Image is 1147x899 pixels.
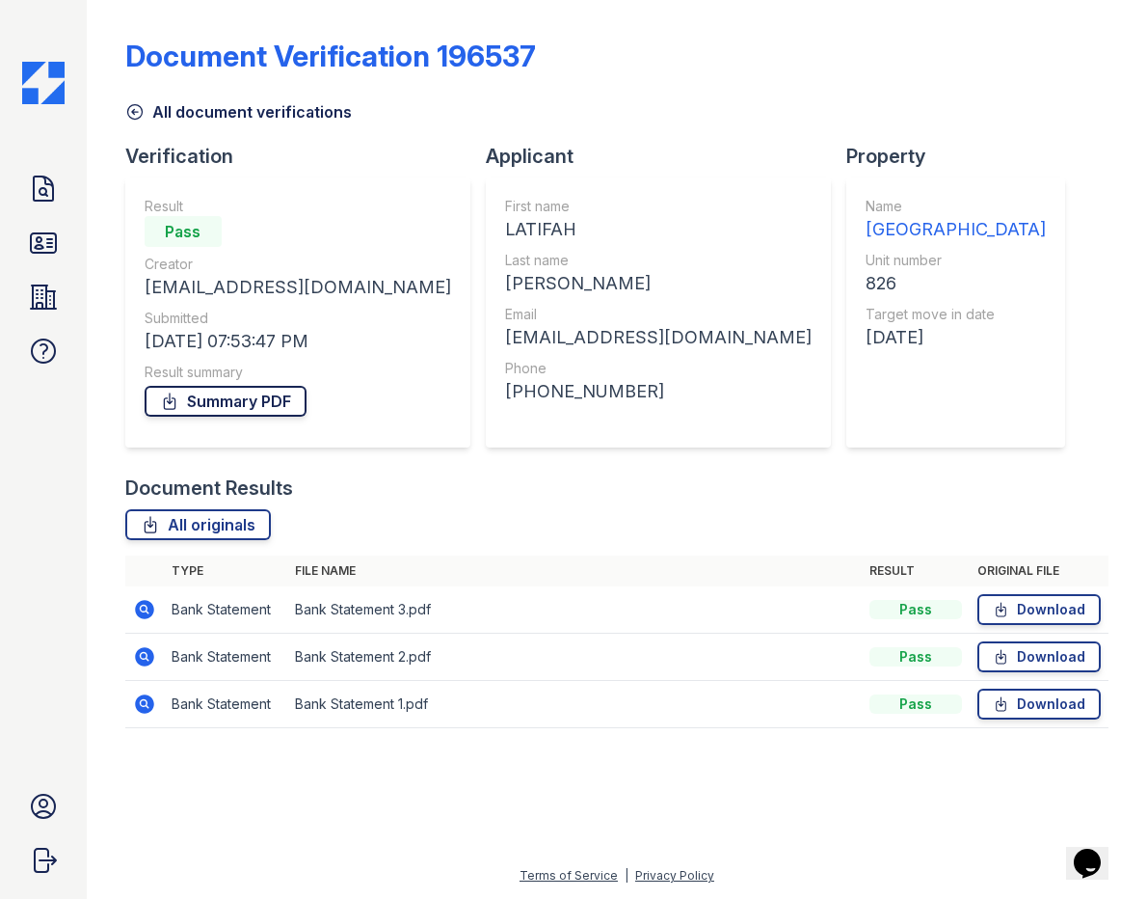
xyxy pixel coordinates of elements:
[869,647,962,667] div: Pass
[164,681,287,728] td: Bank Statement
[145,216,222,247] div: Pass
[869,600,962,619] div: Pass
[505,378,812,405] div: [PHONE_NUMBER]
[505,359,812,378] div: Phone
[22,62,65,104] img: CE_Icon_Blue-c292c112584629df590d857e76928e9f676e5b41ef8f769ba2f05ee15b207248.png
[977,594,1101,625] a: Download
[287,681,862,728] td: Bank Statement 1.pdf
[505,270,812,297] div: [PERSON_NAME]
[145,274,451,301] div: [EMAIL_ADDRESS][DOMAIN_NAME]
[866,197,1046,243] a: Name [GEOGRAPHIC_DATA]
[145,255,451,274] div: Creator
[977,641,1101,672] a: Download
[505,197,812,216] div: First name
[1066,822,1128,880] iframe: chat widget
[486,143,846,170] div: Applicant
[625,868,628,883] div: |
[866,251,1046,270] div: Unit number
[866,197,1046,216] div: Name
[145,328,451,355] div: [DATE] 07:53:47 PM
[145,197,451,216] div: Result
[125,39,536,73] div: Document Verification 196537
[125,143,486,170] div: Verification
[287,556,862,586] th: File name
[520,868,618,883] a: Terms of Service
[164,586,287,634] td: Bank Statement
[164,556,287,586] th: Type
[145,363,451,382] div: Result summary
[866,270,1046,297] div: 826
[635,868,714,883] a: Privacy Policy
[977,689,1101,720] a: Download
[862,556,970,586] th: Result
[866,324,1046,351] div: [DATE]
[164,634,287,681] td: Bank Statement
[125,100,352,123] a: All document verifications
[505,305,812,324] div: Email
[145,309,451,328] div: Submitted
[505,251,812,270] div: Last name
[287,586,862,634] td: Bank Statement 3.pdf
[866,216,1046,243] div: [GEOGRAPHIC_DATA]
[505,216,812,243] div: LATIFAH
[970,556,1108,586] th: Original file
[869,695,962,714] div: Pass
[287,634,862,681] td: Bank Statement 2.pdf
[846,143,1080,170] div: Property
[125,475,293,502] div: Document Results
[866,305,1046,324] div: Target move in date
[125,509,271,540] a: All originals
[505,324,812,351] div: [EMAIL_ADDRESS][DOMAIN_NAME]
[145,386,307,417] a: Summary PDF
